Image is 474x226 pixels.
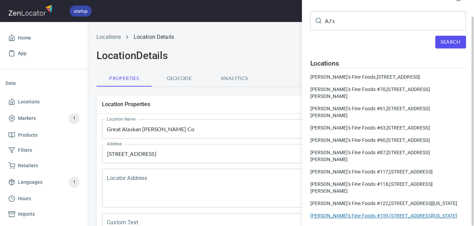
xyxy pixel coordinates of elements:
h4: Locations [310,59,466,68]
span: Search [441,38,460,46]
input: Search for locations, markers or anything you want [324,11,466,30]
div: [PERSON_NAME]'s Fine Foods #70, [STREET_ADDRESS][PERSON_NAME] [310,86,466,100]
a: [PERSON_NAME]'s Fine Foods #63,[STREET_ADDRESS] [310,124,466,131]
a: [PERSON_NAME]'s Fine Foods #90,[STREET_ADDRESS] [310,137,466,144]
a: [PERSON_NAME]'s Fine Foods #159,[STREET_ADDRESS][US_STATE] [310,212,466,219]
button: Search [435,36,466,48]
div: [PERSON_NAME]'s Fine Foods, [STREET_ADDRESS] [310,74,466,80]
div: [PERSON_NAME]'s Fine Foods #90, [STREET_ADDRESS] [310,137,466,144]
div: [PERSON_NAME]'s Fine Foods #63, [STREET_ADDRESS] [310,124,466,131]
a: [PERSON_NAME]'s Fine Foods #117,[STREET_ADDRESS] [310,168,466,175]
a: [PERSON_NAME]'s Fine Foods #122,[STREET_ADDRESS][US_STATE] [310,200,466,207]
div: [PERSON_NAME]'s Fine Foods #159, [STREET_ADDRESS][US_STATE] [310,212,466,219]
div: [PERSON_NAME]'s Fine Foods #117, [STREET_ADDRESS] [310,168,466,175]
div: [PERSON_NAME]'s Fine Foods #122, [STREET_ADDRESS][US_STATE] [310,200,466,207]
a: [PERSON_NAME]'s Fine Foods #61,[STREET_ADDRESS][PERSON_NAME] [310,105,466,119]
a: [PERSON_NAME]'s Fine Foods #87,[STREET_ADDRESS][PERSON_NAME] [310,149,466,163]
a: [PERSON_NAME]'s Fine Foods #70,[STREET_ADDRESS][PERSON_NAME] [310,86,466,100]
div: [PERSON_NAME]'s Fine Foods #61, [STREET_ADDRESS][PERSON_NAME] [310,105,466,119]
a: [PERSON_NAME]'s Fine Foods #118,[STREET_ADDRESS][PERSON_NAME] [310,181,466,194]
a: [PERSON_NAME]'s Fine Foods,[STREET_ADDRESS] [310,74,466,80]
div: [PERSON_NAME]'s Fine Foods #87, [STREET_ADDRESS][PERSON_NAME] [310,149,466,163]
div: [PERSON_NAME]'s Fine Foods #118, [STREET_ADDRESS][PERSON_NAME] [310,181,466,194]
